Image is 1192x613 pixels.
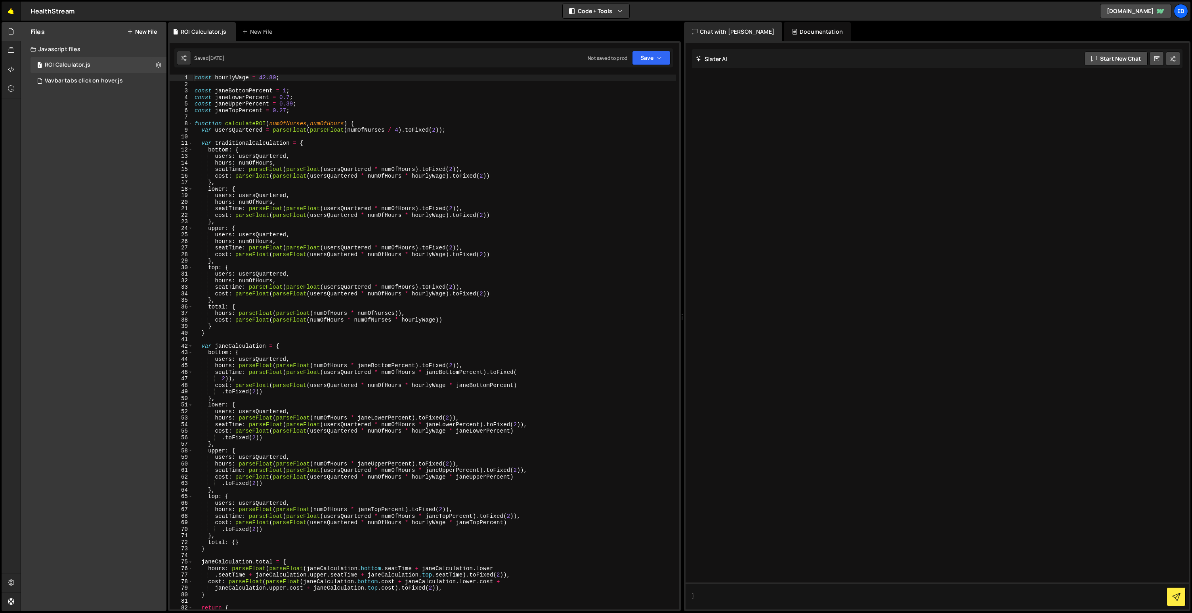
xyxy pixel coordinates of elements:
div: 52 [170,408,193,415]
div: 35 [170,297,193,304]
div: 40 [170,330,193,337]
div: 15 [170,166,193,173]
div: 45 [170,362,193,369]
a: 🤙 [2,2,21,21]
div: 21 [170,205,193,212]
div: 18 [170,186,193,193]
div: Chat with [PERSON_NAME] [684,22,782,41]
div: 57 [170,441,193,448]
div: 1 [170,75,193,81]
div: 44 [170,356,193,363]
div: 23 [170,218,193,225]
div: 42 [170,343,193,350]
div: 41 [170,336,193,343]
div: 60 [170,461,193,467]
div: 29 [170,258,193,264]
div: 63 [170,480,193,487]
div: 73 [170,546,193,552]
div: 47 [170,375,193,382]
h2: Slater AI [696,55,728,63]
div: 78 [170,579,193,585]
div: 13 [170,153,193,160]
div: 7 [170,114,193,121]
div: 36 [170,304,193,310]
div: 30 [170,264,193,271]
div: 82 [170,605,193,611]
div: 65 [170,493,193,500]
div: 50 [170,395,193,402]
div: 4 [170,94,193,101]
div: 17 [170,179,193,186]
div: 70 [170,526,193,533]
div: 24 [170,225,193,232]
div: 22 [170,212,193,219]
div: 20 [170,199,193,206]
div: 2 [170,81,193,88]
span: 1 [37,63,42,69]
div: 32 [170,278,193,284]
div: 3 [170,88,193,94]
div: 39 [170,323,193,330]
div: 71 [170,533,193,539]
button: Code + Tools [563,4,629,18]
div: 5 [170,101,193,107]
div: 48 [170,382,193,389]
div: 34 [170,291,193,297]
div: 33 [170,284,193,291]
div: 75 [170,559,193,565]
div: Saved [194,55,224,61]
div: 6 [170,107,193,114]
div: Ed [1174,4,1188,18]
div: 28 [170,251,193,258]
div: 16 [170,173,193,180]
button: Save [632,51,670,65]
div: Not saved to prod [588,55,627,61]
div: ROI Calculator.js [181,28,226,36]
div: 12 [170,147,193,153]
div: 64 [170,487,193,494]
div: 79 [170,585,193,592]
div: 25 [170,232,193,238]
div: 14 [170,160,193,167]
div: Documentation [784,22,851,41]
div: 8 [170,121,193,127]
div: 27 [170,245,193,251]
div: 37 [170,310,193,317]
div: 9 [170,127,193,134]
div: 61 [170,467,193,474]
div: 66 [170,500,193,507]
div: 55 [170,428,193,435]
div: 46 [170,369,193,376]
div: 31 [170,271,193,278]
h2: Files [31,27,45,36]
div: 69 [170,519,193,526]
div: 74 [170,552,193,559]
div: 19 [170,192,193,199]
div: Javascript files [21,41,166,57]
div: 67 [170,506,193,513]
div: 56 [170,435,193,441]
button: New File [127,29,157,35]
div: 11 [170,140,193,147]
div: 54 [170,421,193,428]
div: 62 [170,474,193,481]
div: 76 [170,565,193,572]
a: [DOMAIN_NAME] [1100,4,1171,18]
div: 80 [170,592,193,598]
div: 26 [170,238,193,245]
div: 53 [170,415,193,421]
div: 51 [170,402,193,408]
div: Vavbar tabs click on hover.js [45,77,123,84]
div: 43 [170,349,193,356]
div: 49 [170,389,193,395]
div: 58 [170,448,193,454]
div: 16443/45414.js [31,73,166,89]
div: HealthStream [31,6,74,16]
div: 81 [170,598,193,605]
div: 16443/44537.js [31,57,166,73]
div: 72 [170,539,193,546]
div: 68 [170,513,193,520]
div: [DATE] [208,55,224,61]
div: ROI Calculator.js [45,61,90,69]
div: 59 [170,454,193,461]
